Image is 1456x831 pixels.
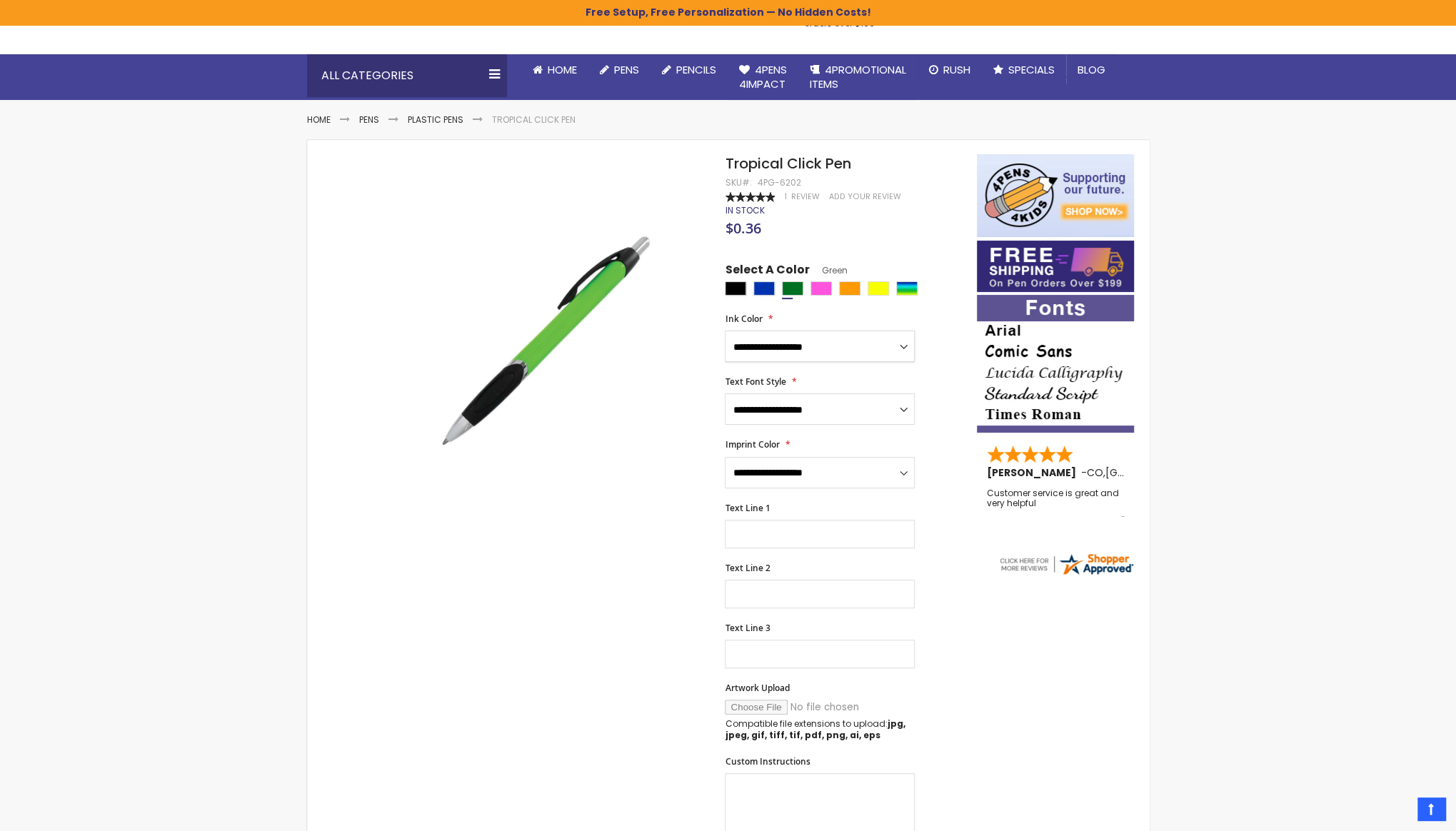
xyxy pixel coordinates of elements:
[359,114,379,126] a: Pens
[725,313,762,325] span: Ink Color
[725,717,905,741] strong: jpg, jpeg, gif, tiff, tif, pdf, png, ai, eps
[725,262,809,281] span: Select A Color
[977,295,1134,433] img: font-personalization-examples
[521,54,588,86] a: Home
[614,62,639,77] span: Pens
[725,682,789,694] span: Artwork Upload
[725,204,764,216] span: In stock
[943,62,970,77] span: Rush
[725,218,760,238] span: $0.36
[977,154,1134,237] img: 4pens 4 kids
[725,755,810,767] span: Custom Instructions
[918,54,982,86] a: Rush
[725,438,779,450] span: Imprint Color
[784,191,786,202] span: 1
[1008,62,1055,77] span: Specials
[998,551,1135,577] img: 4pens.com widget logo
[1087,465,1103,480] span: CO
[1078,62,1105,77] span: Blog
[676,62,716,77] span: Pencils
[725,205,764,216] div: Availability
[782,281,803,296] div: Green
[725,176,751,188] strong: SKU
[810,62,906,91] span: 4PROMOTIONAL ITEMS
[828,191,900,202] a: Add Your Review
[987,488,1125,519] div: Customer service is great and very helpful
[977,241,1134,292] img: Free shipping on orders over $199
[1081,465,1210,480] span: - ,
[725,502,770,514] span: Text Line 1
[725,622,770,634] span: Text Line 3
[725,376,785,388] span: Text Font Style
[790,191,819,202] span: Review
[798,54,918,101] a: 4PROMOTIONALITEMS
[651,54,728,86] a: Pencils
[725,281,746,296] div: Black
[380,175,706,501] img: tropical_click_side_green_1_1.jpg
[987,465,1081,480] span: [PERSON_NAME]
[896,281,918,296] div: Assorted
[739,62,787,91] span: 4Pens 4impact
[307,114,331,126] a: Home
[784,191,821,202] a: 1 Review
[307,54,507,97] div: All Categories
[492,114,576,126] li: Tropical Click Pen
[982,54,1066,86] a: Specials
[839,281,860,296] div: Orange
[725,192,775,202] div: 100%
[725,562,770,574] span: Text Line 2
[998,568,1135,580] a: 4pens.com certificate URL
[757,177,800,188] div: 4PG-6202
[725,153,850,173] span: Tropical Click Pen
[809,264,847,276] span: Green
[868,281,889,296] div: Yellow
[588,54,651,86] a: Pens
[810,281,832,296] div: Pink
[728,54,798,101] a: 4Pens4impact
[548,62,577,77] span: Home
[725,718,915,741] p: Compatible file extensions to upload:
[408,114,463,126] a: Plastic Pens
[753,281,775,296] div: Blue
[1105,465,1210,480] span: [GEOGRAPHIC_DATA]
[1066,54,1117,86] a: Blog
